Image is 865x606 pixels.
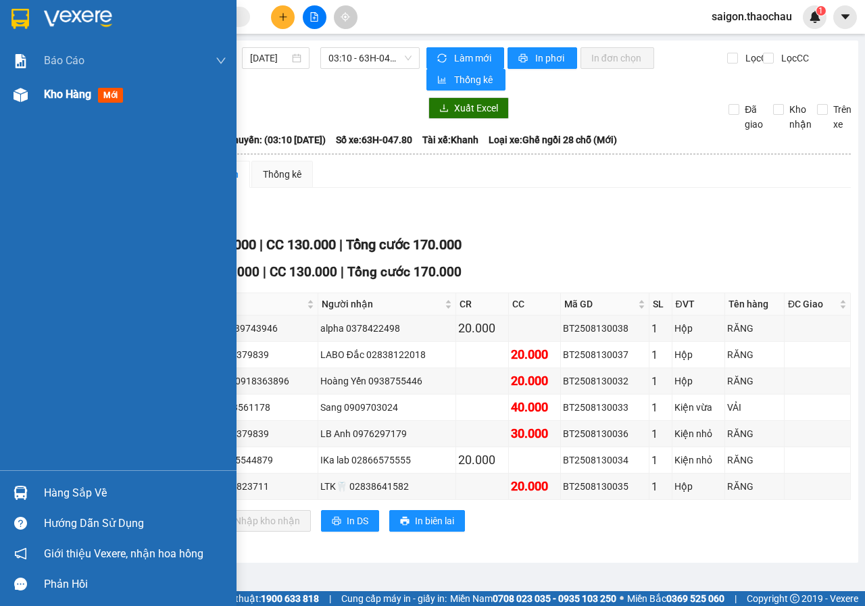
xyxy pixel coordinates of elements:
[259,236,263,253] span: |
[190,321,316,336] div: duy tân 0939743946
[389,510,465,532] button: printerIn biên lai
[651,399,670,416] div: 1
[322,297,442,311] span: Người nhận
[14,54,28,68] img: solution-icon
[725,293,785,315] th: Tên hàng
[674,347,723,362] div: Hộp
[454,72,495,87] span: Thống kê
[563,347,646,362] div: BT2508130037
[649,293,672,315] th: SL
[727,321,782,336] div: RĂNG
[809,11,821,23] img: icon-new-feature
[227,132,326,147] span: Chuyến: (03:10 [DATE])
[674,374,723,388] div: Hộp
[450,591,616,606] span: Miền Nam
[334,5,357,29] button: aim
[266,236,336,253] span: CC 130.000
[727,479,782,494] div: RĂNG
[672,293,726,315] th: ĐVT
[437,53,449,64] span: sync
[439,103,449,114] span: download
[454,51,493,66] span: Làm mới
[190,479,316,494] div: SG1 02753823711
[329,591,331,606] span: |
[44,574,226,595] div: Phản hồi
[561,315,649,342] td: BT2508130038
[674,479,723,494] div: Hộp
[563,426,646,441] div: BT2508130036
[458,319,506,338] div: 20.000
[627,591,724,606] span: Miền Bắc
[727,374,782,388] div: RĂNG
[190,426,316,441] div: SG12 0945379839
[788,297,837,311] span: ĐC Giao
[261,593,319,604] strong: 1900 633 818
[426,47,504,69] button: syncLàm mới
[816,6,826,16] sup: 1
[561,474,649,500] td: BT2508130035
[310,12,319,22] span: file-add
[651,426,670,443] div: 1
[561,447,649,474] td: BT2508130034
[776,51,811,66] span: Lọc CC
[44,513,226,534] div: Hướng dẫn sử dụng
[14,88,28,102] img: warehouse-icon
[320,347,453,362] div: LABO Đắc 02838122018
[437,75,449,86] span: bar-chart
[564,297,635,311] span: Mã GD
[508,47,577,69] button: printerIn phơi
[727,426,782,441] div: RĂNG
[561,421,649,447] td: BT2508130036
[561,368,649,395] td: BT2508130032
[674,321,723,336] div: Hộp
[818,6,823,16] span: 1
[190,347,316,362] div: SG12 0945379839
[489,132,617,147] span: Loại xe: Ghế ngồi 28 chỗ (Mới)
[263,264,266,280] span: |
[14,578,27,590] span: message
[563,400,646,415] div: BT2508130033
[44,52,84,69] span: Báo cáo
[790,594,799,603] span: copyright
[195,591,319,606] span: Hỗ trợ kỹ thuật:
[11,9,29,29] img: logo-vxr
[263,167,301,182] div: Thống kê
[674,400,723,415] div: Kiện vừa
[740,51,775,66] span: Lọc CR
[651,373,670,390] div: 1
[209,510,311,532] button: downloadNhập kho nhận
[190,453,316,468] div: 4.0 BT 0925544879
[14,486,28,500] img: warehouse-icon
[784,102,817,132] span: Kho nhận
[563,374,646,388] div: BT2508130032
[651,478,670,495] div: 1
[216,55,226,66] span: down
[458,451,506,470] div: 20.000
[563,453,646,468] div: BT2508130034
[620,596,624,601] span: ⚪️
[727,453,782,468] div: RĂNG
[651,452,670,469] div: 1
[44,88,91,101] span: Kho hàng
[454,101,498,116] span: Xuất Excel
[303,5,326,29] button: file-add
[346,236,462,253] span: Tổng cước 170.000
[250,51,289,66] input: 14/08/2025
[190,400,316,415] div: Trang 0333561178
[14,547,27,560] span: notification
[674,426,723,441] div: Kiện nhỏ
[44,483,226,503] div: Hàng sắp về
[563,321,646,336] div: BT2508130038
[341,12,350,22] span: aim
[580,47,654,69] button: In đơn chọn
[666,593,724,604] strong: 0369 525 060
[651,347,670,363] div: 1
[511,398,559,417] div: 40.000
[422,132,478,147] span: Tài xế: Khanh
[320,479,453,494] div: LTK🦷 02838641582
[839,11,851,23] span: caret-down
[190,374,316,388] div: Nét Duyên 0918363896
[701,8,803,25] span: saigon.thaochau
[332,516,341,527] span: printer
[828,102,857,132] span: Trên xe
